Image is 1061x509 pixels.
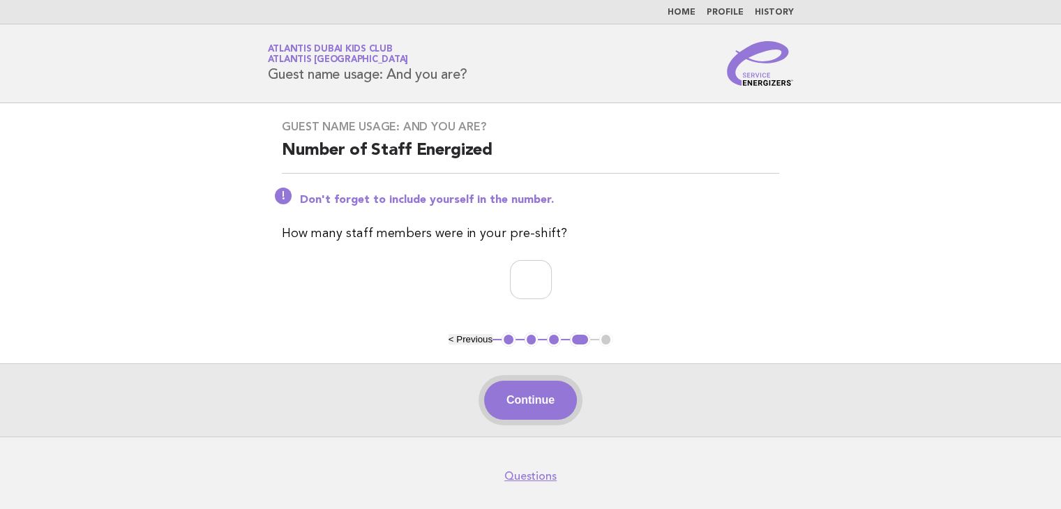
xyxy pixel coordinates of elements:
a: History [755,8,794,17]
button: 3 [547,333,561,347]
button: 4 [570,333,590,347]
h3: Guest name usage: And you are? [282,120,779,134]
button: 1 [502,333,516,347]
h2: Number of Staff Energized [282,139,779,174]
a: Profile [707,8,744,17]
button: Continue [484,381,577,420]
button: < Previous [449,334,492,344]
p: Don't forget to include yourself in the number. [300,193,779,207]
button: 2 [525,333,539,347]
span: Atlantis [GEOGRAPHIC_DATA] [268,56,409,65]
p: How many staff members were in your pre-shift? [282,224,779,243]
a: Atlantis Dubai Kids ClubAtlantis [GEOGRAPHIC_DATA] [268,45,409,64]
a: Questions [504,469,557,483]
a: Home [668,8,695,17]
img: Service Energizers [727,41,794,86]
h1: Guest name usage: And you are? [268,45,468,82]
